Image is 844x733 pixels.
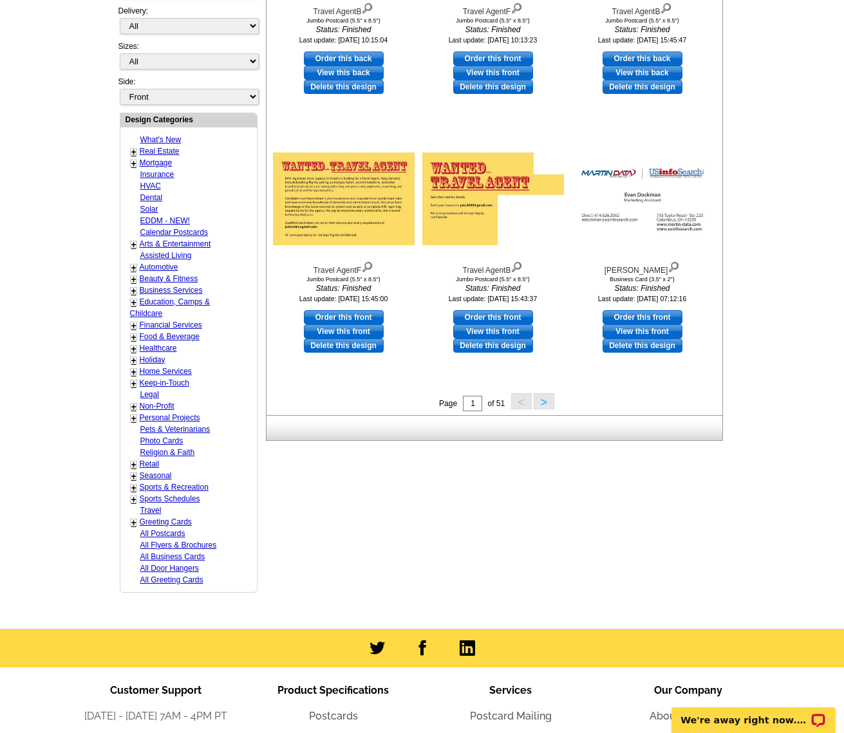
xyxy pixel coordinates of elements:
[140,448,195,457] a: Religion & Faith
[140,413,200,422] a: Personal Projects
[140,263,178,272] a: Automotive
[130,297,210,318] a: Education, Camps & Childcare
[140,402,174,411] a: Non-Profit
[489,684,532,696] span: Services
[110,684,202,696] span: Customer Support
[140,320,202,329] a: Financial Services
[422,24,564,35] i: Status: Finished
[140,471,172,480] a: Seasonal
[304,339,384,353] a: Delete this design
[299,295,388,302] small: Last update: [DATE] 15:45:00
[453,51,533,66] a: use this design
[277,684,389,696] span: Product Specifications
[140,147,180,156] a: Real Estate
[572,276,713,283] div: Business Card (3.5" x 2")
[140,575,203,584] a: All Greeting Cards
[131,402,136,412] a: +
[304,66,384,80] a: View this back
[131,494,136,505] a: +
[140,181,161,190] a: HVAC
[598,36,687,44] small: Last update: [DATE] 15:45:47
[140,344,177,353] a: Healthcare
[140,494,200,503] a: Sports Schedules
[572,24,713,35] i: Status: Finished
[603,324,682,339] a: View this front
[140,193,163,202] a: Dental
[304,324,384,339] a: View this front
[309,710,358,722] a: Postcards
[572,283,713,294] i: Status: Finished
[572,259,713,276] div: [PERSON_NAME]
[273,259,415,276] div: Travel AgentF
[120,113,257,125] div: Design Categories
[131,239,136,250] a: +
[603,80,682,94] a: Delete this design
[118,41,258,76] div: Sizes:
[668,259,680,273] img: view design details
[140,228,208,237] a: Calendar Postcards
[572,17,713,24] div: Jumbo Postcard (5.5" x 8.5")
[140,216,190,225] a: EDDM - NEW!
[304,310,384,324] a: use this design
[118,5,258,41] div: Delivery:
[449,295,538,302] small: Last update: [DATE] 15:43:37
[67,709,245,724] li: [DATE] - [DATE] 7AM - 4PM PT
[131,332,136,342] a: +
[140,205,158,214] a: Solar
[453,310,533,324] a: use this design
[598,295,687,302] small: Last update: [DATE] 07:12:16
[299,36,388,44] small: Last update: [DATE] 10:15:04
[422,276,564,283] div: Jumbo Postcard (5.5" x 8.5")
[663,692,844,733] iframe: LiveChat chat widget
[131,286,136,296] a: +
[422,17,564,24] div: Jumbo Postcard (5.5" x 8.5")
[131,378,136,389] a: +
[140,251,192,260] a: Assisted Living
[422,153,564,245] img: Travel AgentB
[131,297,136,308] a: +
[470,710,552,722] a: Postcard Mailing
[453,324,533,339] a: View this front
[131,158,136,169] a: +
[140,135,182,144] a: What's New
[140,158,173,167] a: Mortgage
[131,263,136,273] a: +
[140,367,192,376] a: Home Services
[140,506,162,515] a: Travel
[422,259,564,276] div: Travel AgentB
[140,425,211,434] a: Pets & Veterinarians
[422,283,564,294] i: Status: Finished
[140,390,159,399] a: Legal
[131,274,136,284] a: +
[131,459,136,470] a: +
[140,552,205,561] a: All Business Cards
[603,51,682,66] a: use this design
[131,483,136,493] a: +
[650,710,727,722] a: About the Team
[603,66,682,80] a: View this back
[140,517,192,526] a: Greeting Cards
[511,393,532,409] button: <
[453,66,533,80] a: View this front
[140,274,198,283] a: Beauty & Fitness
[140,436,183,445] a: Photo Cards
[453,339,533,353] a: Delete this design
[140,355,165,364] a: Holiday
[603,339,682,353] a: Delete this design
[140,483,209,492] a: Sports & Recreation
[131,471,136,481] a: +
[140,378,189,387] a: Keep-in-Touch
[273,283,415,294] i: Status: Finished
[131,320,136,331] a: +
[140,332,200,341] a: Food & Beverage
[534,393,554,409] button: >
[131,517,136,528] a: +
[439,399,457,408] span: Page
[131,147,136,157] a: +
[304,51,384,66] a: use this design
[131,344,136,354] a: +
[118,76,258,106] div: Side:
[140,170,174,179] a: Insurance
[449,36,538,44] small: Last update: [DATE] 10:13:23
